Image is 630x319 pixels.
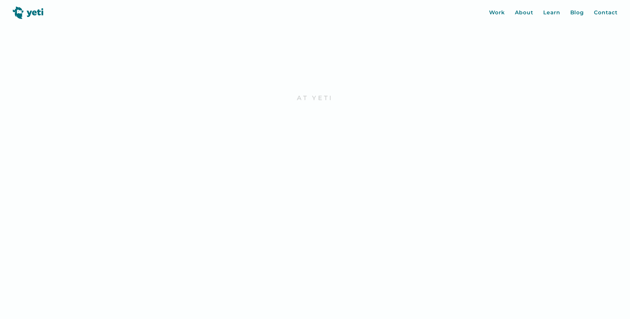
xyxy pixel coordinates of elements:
[489,9,505,17] a: Work
[543,9,560,17] a: Learn
[169,94,461,102] p: At Yeti
[515,9,534,17] a: About
[594,9,617,17] a: Contact
[13,7,44,19] img: Yeti logo
[570,9,584,17] a: Blog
